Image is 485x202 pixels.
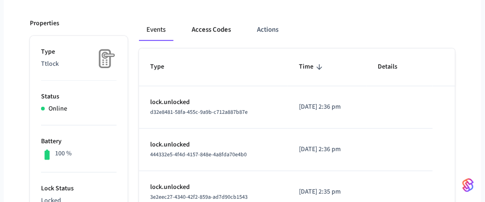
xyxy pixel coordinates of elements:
span: d32e8481-58fa-455c-9a9b-c712a887b87e [150,108,248,116]
button: Actions [249,19,286,41]
p: Lock Status [41,184,117,194]
p: lock.unlocked [150,182,277,192]
span: 444332e5-4f4d-4157-848e-4a8fda70e4b0 [150,151,247,159]
span: Time [299,60,326,74]
span: Details [378,60,409,74]
p: Properties [30,19,59,28]
p: lock.unlocked [150,140,277,150]
p: Battery [41,137,117,146]
span: Type [150,60,176,74]
p: [DATE] 2:36 pm [299,145,355,154]
button: Events [139,19,173,41]
p: Online [48,104,67,114]
button: Access Codes [184,19,238,41]
p: lock.unlocked [150,98,277,107]
img: SeamLogoGradient.69752ec5.svg [463,178,474,193]
div: ant example [139,19,455,41]
p: [DATE] 2:36 pm [299,102,355,112]
p: Status [41,92,117,102]
img: Placeholder Lock Image [93,47,117,70]
p: Ttlock [41,59,117,69]
p: [DATE] 2:35 pm [299,187,355,197]
span: 3e2eec27-4340-42f2-859a-ad7d90cb1543 [150,193,248,201]
p: 100 % [55,149,72,159]
p: Type [41,47,117,57]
